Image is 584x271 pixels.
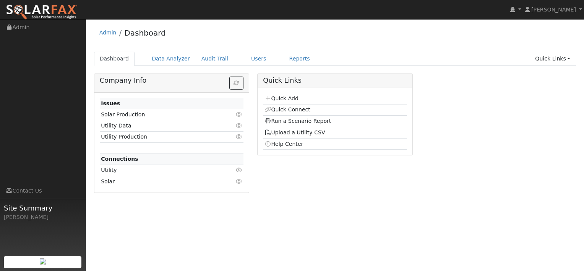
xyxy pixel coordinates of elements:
[245,52,272,66] a: Users
[99,29,117,36] a: Admin
[4,203,82,213] span: Site Summary
[284,52,316,66] a: Reports
[124,28,166,38] a: Dashboard
[4,213,82,221] div: [PERSON_NAME]
[146,52,196,66] a: Data Analyzer
[235,123,242,128] i: Click to view
[263,77,407,85] h5: Quick Links
[235,167,242,173] i: Click to view
[100,176,221,187] td: Solar
[529,52,576,66] a: Quick Links
[101,100,120,106] strong: Issues
[235,112,242,117] i: Click to view
[100,120,221,131] td: Utility Data
[531,7,576,13] span: [PERSON_NAME]
[264,118,331,124] a: Run a Scenario Report
[100,77,243,85] h5: Company Info
[264,129,325,135] a: Upload a Utility CSV
[40,258,46,264] img: retrieve
[100,165,221,176] td: Utility
[264,106,310,113] a: Quick Connect
[264,95,298,101] a: Quick Add
[94,52,135,66] a: Dashboard
[235,134,242,139] i: Click to view
[101,156,138,162] strong: Connections
[196,52,234,66] a: Audit Trail
[264,141,303,147] a: Help Center
[100,109,221,120] td: Solar Production
[235,179,242,184] i: Click to view
[6,4,78,20] img: SolarFax
[100,131,221,142] td: Utility Production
